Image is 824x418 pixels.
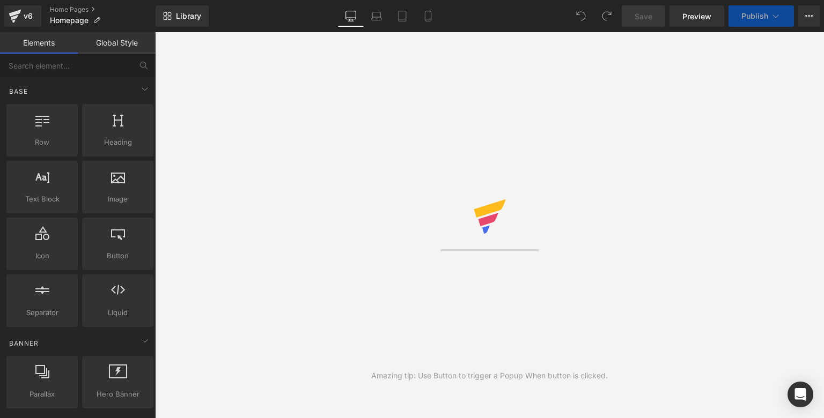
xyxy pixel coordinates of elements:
span: Button [85,250,150,262]
span: Text Block [10,193,75,205]
span: Icon [10,250,75,262]
span: Banner [8,338,40,348]
span: Liquid [85,307,150,318]
span: Hero Banner [85,389,150,400]
div: v6 [21,9,35,23]
span: Save [635,11,652,22]
a: v6 [4,5,41,27]
div: Open Intercom Messenger [788,382,813,407]
button: More [798,5,820,27]
span: Publish [741,12,768,20]
span: Homepage [50,16,89,25]
div: Amazing tip: Use Button to trigger a Popup When button is clicked. [371,370,608,382]
a: Desktop [338,5,364,27]
span: Parallax [10,389,75,400]
span: Image [85,193,150,205]
a: Tablet [389,5,415,27]
a: Mobile [415,5,441,27]
button: Publish [729,5,794,27]
a: Global Style [78,32,156,54]
a: Preview [669,5,724,27]
span: Heading [85,137,150,148]
a: Laptop [364,5,389,27]
span: Separator [10,307,75,318]
span: Row [10,137,75,148]
button: Undo [570,5,592,27]
button: Redo [596,5,617,27]
span: Base [8,86,29,96]
span: Preview [682,11,711,22]
span: Library [176,11,201,21]
a: Home Pages [50,5,156,14]
a: New Library [156,5,209,27]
